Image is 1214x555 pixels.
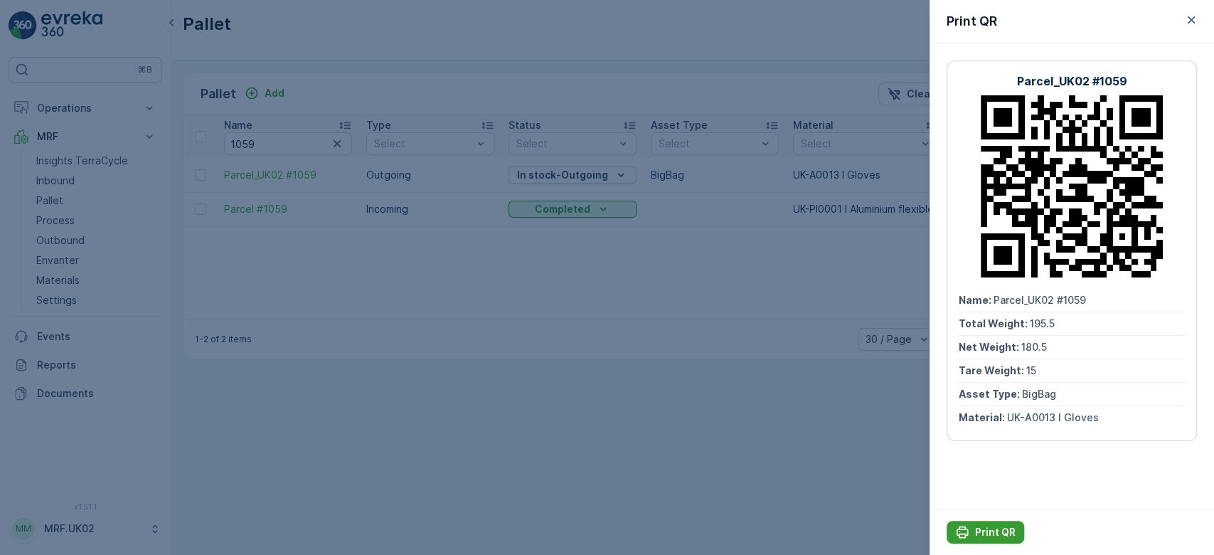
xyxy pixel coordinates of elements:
span: Pallet [75,327,104,339]
button: Print QR [947,521,1024,544]
span: 30 [83,257,96,269]
span: Name : [959,294,994,306]
span: Material : [12,351,60,363]
span: 180.5 [1021,341,1047,353]
span: Name : [12,233,47,245]
span: 15 [1026,364,1036,376]
span: - [75,280,80,292]
span: BigBag [1022,388,1056,400]
span: Asset Type : [959,388,1022,400]
span: Parcel_UK02 #1761 [47,233,138,245]
span: 30 [80,304,92,316]
span: Net Weight : [959,341,1021,353]
span: Parcel_UK02 #1059 [994,294,1086,306]
span: Tare Weight : [959,364,1026,376]
span: Material : [959,411,1007,423]
p: Parcel_UK02 #1761 [552,12,659,29]
span: 195.5 [1030,317,1055,329]
p: Parcel_UK02 #1059 [1017,73,1127,90]
span: Total Weight : [12,257,83,269]
p: Print QR [947,11,997,31]
span: Asset Type : [12,327,75,339]
span: UK-PI0028 I Biodegradable materials [60,351,243,363]
span: UK-A0013 I Gloves [1007,411,1099,423]
p: Print QR [975,525,1016,539]
span: Total Weight : [959,317,1030,329]
span: Tare Weight : [12,304,80,316]
span: Net Weight : [12,280,75,292]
